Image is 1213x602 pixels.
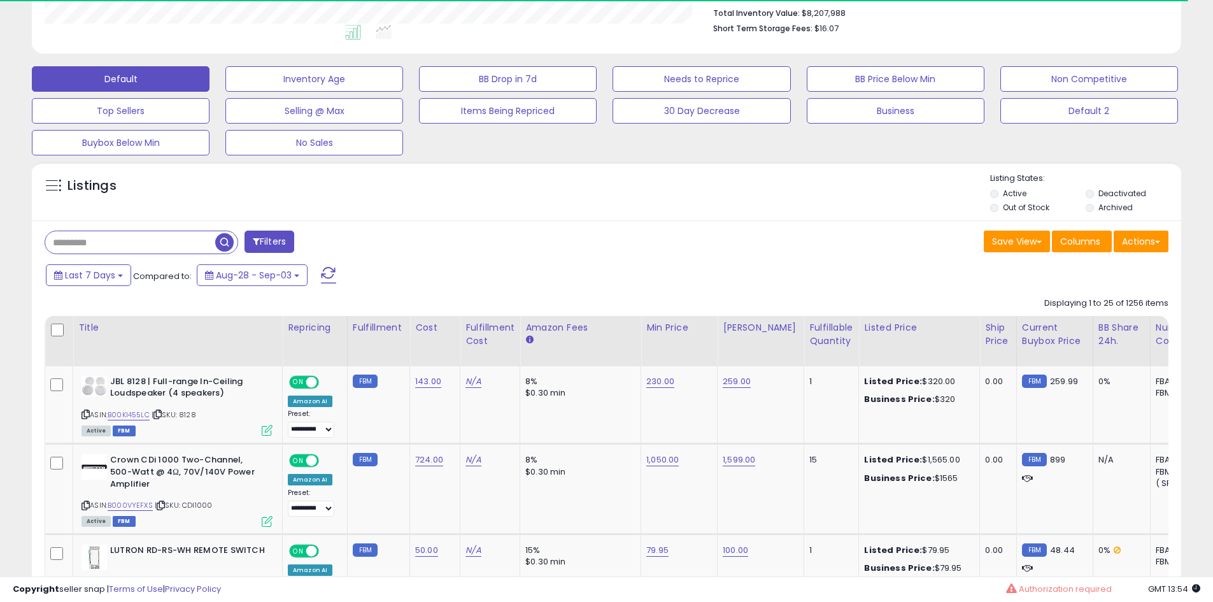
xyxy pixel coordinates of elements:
[809,321,853,348] div: Fulfillable Quantity
[108,500,153,511] a: B000VYEFXS
[1156,478,1198,489] div: ( SFP: 1 )
[864,393,934,405] b: Business Price:
[225,66,403,92] button: Inventory Age
[110,454,265,493] b: Crown CDi 1000 Two-Channel, 500-Watt @ 4Ω, 70V/140V Power Amplifier
[1022,453,1047,466] small: FBM
[807,98,984,124] button: Business
[415,375,441,388] a: 143.00
[216,269,292,282] span: Aug-28 - Sep-03
[646,321,712,334] div: Min Price
[288,410,337,438] div: Preset:
[525,321,635,334] div: Amazon Fees
[864,454,970,466] div: $1,565.00
[288,474,332,485] div: Amazon AI
[245,231,294,253] button: Filters
[713,4,1159,20] li: $8,207,988
[646,544,669,557] a: 79.95
[1098,454,1140,466] div: N/A
[465,321,514,348] div: Fulfillment Cost
[1060,235,1100,248] span: Columns
[1022,543,1047,557] small: FBM
[288,396,332,407] div: Amazon AI
[1022,375,1047,388] small: FBM
[1003,188,1026,199] label: Active
[864,563,970,574] div: $79.95
[65,269,115,282] span: Last 7 Days
[807,66,984,92] button: BB Price Below Min
[290,455,306,466] span: ON
[713,8,800,18] b: Total Inventory Value:
[723,454,755,466] a: 1,599.00
[864,472,934,484] b: Business Price:
[155,500,212,510] span: | SKU: CDI1000
[723,321,798,334] div: [PERSON_NAME]
[415,544,438,557] a: 50.00
[1098,321,1145,348] div: BB Share 24h.
[32,66,209,92] button: Default
[82,454,273,525] div: ASIN:
[525,454,631,466] div: 8%
[13,583,59,595] strong: Copyright
[82,426,111,436] span: All listings currently available for purchase on Amazon
[809,376,849,387] div: 1
[165,583,221,595] a: Privacy Policy
[525,334,533,346] small: Amazon Fees.
[1114,231,1168,252] button: Actions
[864,545,970,556] div: $79.95
[67,177,117,195] h5: Listings
[419,66,597,92] button: BB Drop in 7d
[864,473,970,484] div: $1565
[613,98,790,124] button: 30 Day Decrease
[864,544,922,556] b: Listed Price:
[864,321,974,334] div: Listed Price
[985,321,1011,348] div: Ship Price
[152,410,196,420] span: | SKU: 8128
[353,321,404,334] div: Fulfillment
[646,375,674,388] a: 230.00
[290,376,306,387] span: ON
[1156,387,1198,399] div: FBM: 4
[290,545,306,556] span: ON
[465,375,481,388] a: N/A
[1050,544,1075,556] span: 48.44
[525,556,631,568] div: $0.30 min
[1098,545,1140,556] div: 0%
[109,583,163,595] a: Terms of Use
[525,545,631,556] div: 15%
[985,545,1006,556] div: 0.00
[32,130,209,155] button: Buybox Below Min
[646,454,679,466] a: 1,050.00
[465,454,481,466] a: N/A
[985,454,1006,466] div: 0.00
[864,394,970,405] div: $320
[1003,202,1049,213] label: Out of Stock
[465,544,481,557] a: N/A
[613,66,790,92] button: Needs to Reprice
[288,489,337,517] div: Preset:
[82,376,107,396] img: 41FsSkQvGPL._SL40_.jpg
[1156,466,1198,478] div: FBM: 18
[419,98,597,124] button: Items Being Repriced
[108,410,150,420] a: B00KI455LC
[113,426,136,436] span: FBM
[353,543,378,557] small: FBM
[415,321,455,334] div: Cost
[353,375,378,388] small: FBM
[1098,188,1146,199] label: Deactivated
[1052,231,1112,252] button: Columns
[110,545,265,560] b: LUTRON RD-RS-WH REMOTE SWITCH
[864,376,970,387] div: $320.00
[1156,321,1202,348] div: Num of Comp.
[32,98,209,124] button: Top Sellers
[1148,583,1200,595] span: 2025-09-12 13:54 GMT
[990,173,1181,185] p: Listing States:
[723,375,751,388] a: 259.00
[1000,66,1178,92] button: Non Competitive
[133,270,192,282] span: Compared to:
[1098,376,1140,387] div: 0%
[1156,454,1198,466] div: FBA: 1
[1050,454,1065,466] span: 899
[809,545,849,556] div: 1
[809,454,849,466] div: 15
[723,544,748,557] a: 100.00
